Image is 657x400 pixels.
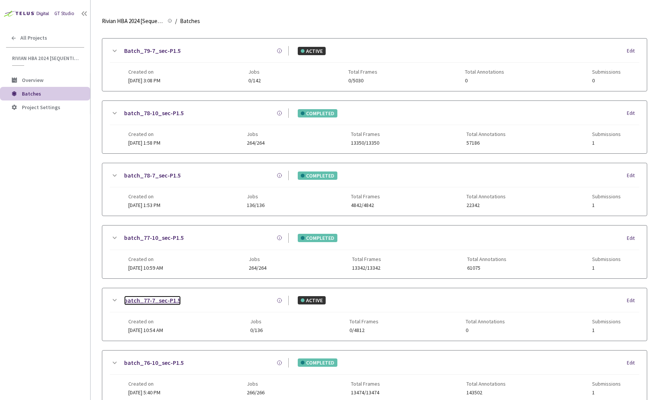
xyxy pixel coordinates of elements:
span: Jobs [247,131,265,137]
span: [DATE] 3:08 PM [128,77,160,84]
span: 1 [592,265,621,271]
a: Batch_79-7_sec-P1.5 [124,46,181,56]
span: Total Frames [351,193,380,199]
a: batch_76-10_sec-P1.5 [124,358,184,368]
span: [DATE] 1:58 PM [128,139,160,146]
div: Edit [627,172,639,179]
div: ACTIVE [298,47,326,55]
span: Submissions [592,69,621,75]
span: Created on [128,256,163,262]
span: Project Settings [22,104,60,111]
span: 1 [592,140,621,146]
span: Jobs [247,381,265,387]
span: 0/4812 [349,327,379,333]
span: 4842/4842 [351,202,380,208]
span: 264/264 [249,265,266,271]
div: batch_77-7_sec-P1.5ACTIVEEditCreated on[DATE] 10:54 AMJobs0/136Total Frames0/4812Total Annotation... [102,288,647,341]
a: batch_78-10_sec-P1.5 [124,108,184,118]
span: [DATE] 10:54 AM [128,327,163,334]
span: Total Annotations [466,381,506,387]
span: 264/264 [247,140,265,146]
span: All Projects [20,35,47,41]
div: ACTIVE [298,296,326,304]
span: Total Frames [352,256,381,262]
span: 1 [592,202,621,208]
span: Batches [180,17,200,26]
span: 13342/13342 [352,265,381,271]
span: Rivian HBA 2024 [Sequential] [12,55,80,62]
span: Overview [22,77,43,83]
span: [DATE] 5:40 PM [128,389,160,396]
div: COMPLETED [298,234,337,242]
li: / [175,17,177,26]
span: Total Annotations [466,193,506,199]
span: Jobs [249,256,266,262]
div: Edit [627,235,639,242]
span: [DATE] 10:59 AM [128,264,163,271]
span: Total Annotations [467,256,506,262]
div: batch_78-7_sec-P1.5COMPLETEDEditCreated on[DATE] 1:53 PMJobs136/136Total Frames4842/4842Total Ann... [102,163,647,216]
span: Submissions [592,193,621,199]
span: 1 [592,327,621,333]
span: Created on [128,131,160,137]
span: 0 [592,78,621,83]
span: 266/266 [247,390,265,395]
span: 0/142 [248,78,261,83]
div: COMPLETED [298,358,337,367]
span: Jobs [247,193,265,199]
a: batch_77-10_sec-P1.5 [124,233,184,242]
div: Edit [627,110,639,117]
div: batch_77-10_sec-P1.5COMPLETEDEditCreated on[DATE] 10:59 AMJobs264/264Total Frames13342/13342Total... [102,225,647,278]
span: Created on [128,318,163,324]
span: Total Frames [351,381,380,387]
span: Submissions [592,381,621,387]
span: 143502 [466,390,506,395]
span: Submissions [592,256,621,262]
span: 13474/13474 [351,390,380,395]
span: Total Frames [348,69,377,75]
span: Created on [128,69,160,75]
span: 0/5030 [348,78,377,83]
span: Jobs [250,318,263,324]
div: Edit [627,297,639,304]
div: Edit [627,359,639,367]
span: 61075 [467,265,506,271]
span: Submissions [592,131,621,137]
span: Total Annotations [466,318,505,324]
span: Total Frames [349,318,379,324]
span: 57186 [466,140,506,146]
div: Batch_79-7_sec-P1.5ACTIVEEditCreated on[DATE] 3:08 PMJobs0/142Total Frames0/5030Total Annotations... [102,39,647,91]
a: batch_77-7_sec-P1.5 [124,296,181,305]
div: GT Studio [54,10,74,17]
div: COMPLETED [298,171,337,180]
div: Edit [627,47,639,55]
div: batch_78-10_sec-P1.5COMPLETEDEditCreated on[DATE] 1:58 PMJobs264/264Total Frames13350/13350Total ... [102,101,647,153]
span: Batches [22,90,41,97]
span: Total Frames [351,131,380,137]
div: COMPLETED [298,109,337,117]
span: 0/136 [250,327,263,333]
span: [DATE] 1:53 PM [128,202,160,208]
span: Submissions [592,318,621,324]
span: Created on [128,381,160,387]
span: 0 [466,327,505,333]
span: 13350/13350 [351,140,380,146]
span: Total Annotations [466,131,506,137]
span: 22342 [466,202,506,208]
span: Rivian HBA 2024 [Sequential] [102,17,163,26]
span: Total Annotations [465,69,504,75]
span: Jobs [248,69,261,75]
span: 0 [465,78,504,83]
span: 136/136 [247,202,265,208]
span: 1 [592,390,621,395]
span: Created on [128,193,160,199]
a: batch_78-7_sec-P1.5 [124,171,181,180]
